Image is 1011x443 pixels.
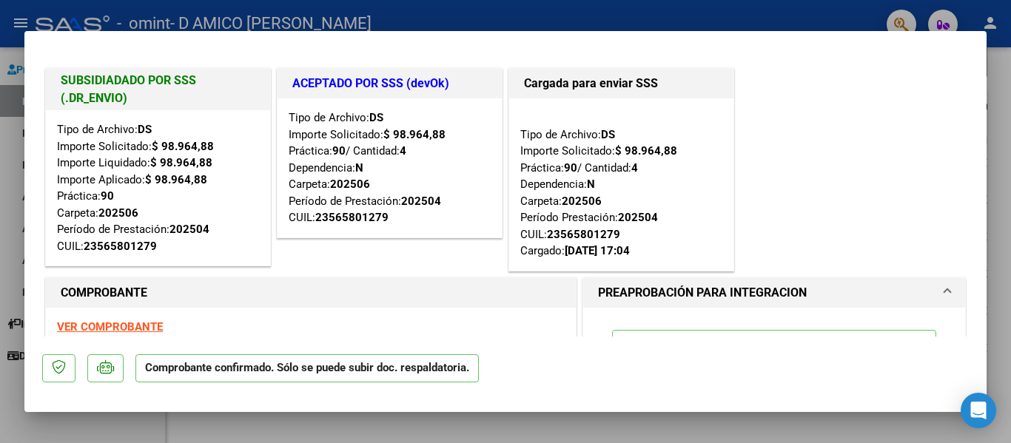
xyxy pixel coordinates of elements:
strong: 90 [101,189,114,203]
h1: PREAPROBACIÓN PARA INTEGRACION [598,284,807,302]
p: El afiliado figura en el ultimo padrón que tenemos de la SSS de [612,330,936,385]
strong: [DATE] 17:04 [565,244,630,257]
strong: 202504 [401,195,441,208]
strong: $ 98.964,88 [152,140,214,153]
p: Comprobante confirmado. Sólo se puede subir doc. respaldatoria. [135,354,479,383]
h1: SUBSIDIADADO POR SSS (.DR_ENVIO) [61,72,255,107]
div: Tipo de Archivo: Importe Solicitado: Importe Liquidado: Importe Aplicado: Práctica: Carpeta: Perí... [57,121,259,254]
strong: 90 [564,161,577,175]
strong: 202506 [562,195,602,208]
div: 23565801279 [547,226,620,243]
strong: 202506 [98,206,138,220]
div: Open Intercom Messenger [961,393,996,428]
strong: DS [369,111,383,124]
strong: $ 98.964,88 [615,144,677,158]
strong: 202504 [618,211,658,224]
mat-expansion-panel-header: PREAPROBACIÓN PARA INTEGRACION [583,278,965,308]
div: Tipo de Archivo: Importe Solicitado: Práctica: / Cantidad: Dependencia: Carpeta: Período Prestaci... [520,109,722,260]
h1: ACEPTADO POR SSS (devOk) [292,75,487,92]
div: Tipo de Archivo: Importe Solicitado: Práctica: / Cantidad: Dependencia: Carpeta: Período de Prest... [289,109,491,226]
strong: DS [138,123,152,136]
div: 23565801279 [84,238,157,255]
strong: $ 98.964,88 [383,128,446,141]
strong: N [355,161,363,175]
strong: $ 98.964,88 [150,156,212,169]
h1: Cargada para enviar SSS [524,75,719,92]
strong: 202506 [330,177,370,191]
strong: 202504 [169,223,209,236]
strong: N [587,177,595,191]
strong: 4 [400,144,406,158]
strong: $ 98.964,88 [145,173,207,186]
strong: 4 [631,161,638,175]
div: 23565801279 [315,209,389,226]
strong: DS [601,128,615,141]
strong: COMPROBANTE [61,285,147,300]
a: VER COMPROBANTE [57,320,163,334]
strong: 90 [332,144,346,158]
